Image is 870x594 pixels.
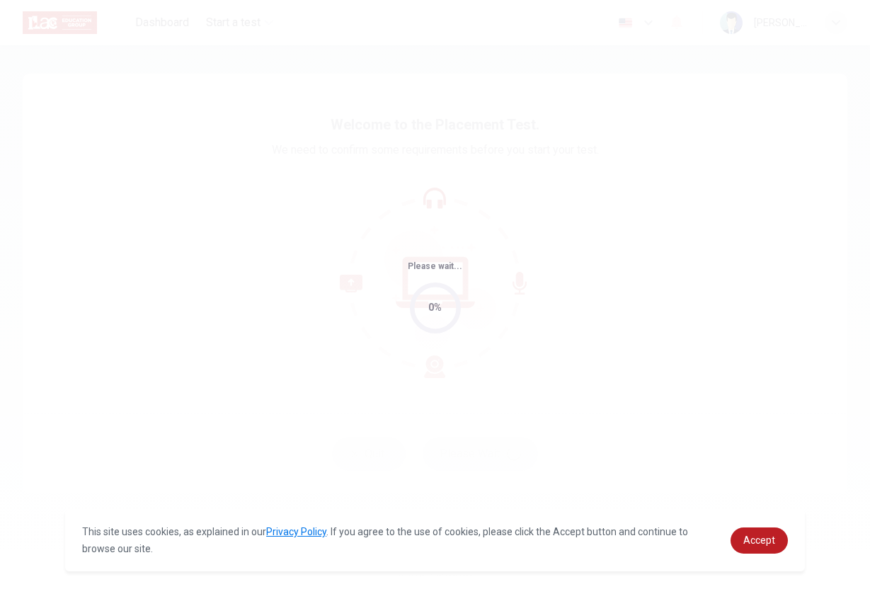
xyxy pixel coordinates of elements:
[266,526,326,537] a: Privacy Policy
[428,299,442,316] div: 0%
[82,526,688,554] span: This site uses cookies, as explained in our . If you agree to the use of cookies, please click th...
[65,509,805,571] div: cookieconsent
[743,535,775,546] span: Accept
[731,527,788,554] a: dismiss cookie message
[408,261,462,271] span: Please wait...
